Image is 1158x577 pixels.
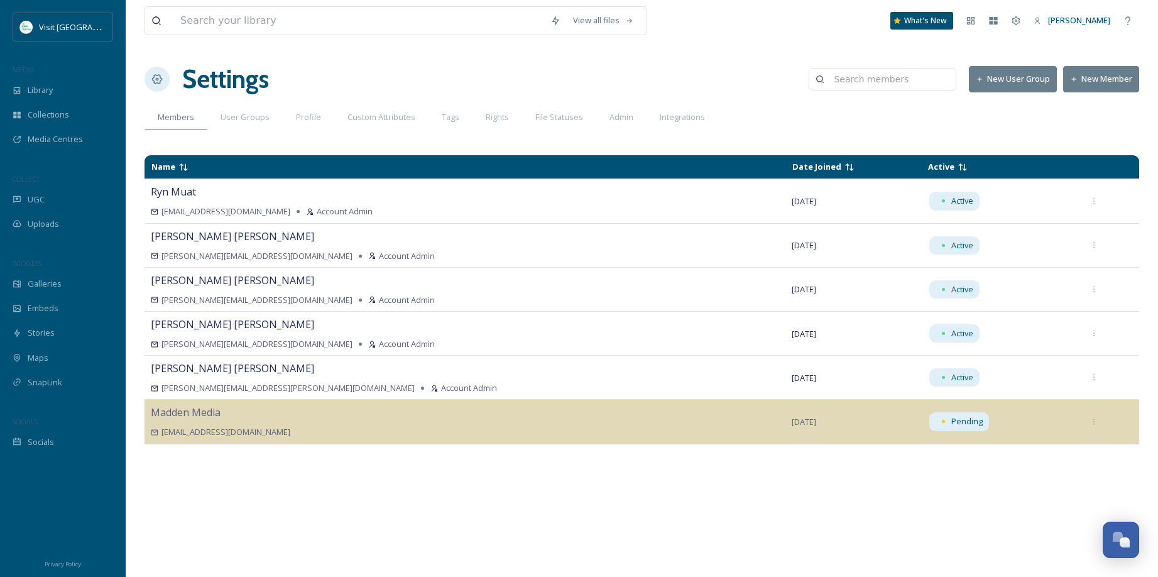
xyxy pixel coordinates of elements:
[161,206,290,217] span: [EMAIL_ADDRESS][DOMAIN_NAME]
[161,338,352,350] span: [PERSON_NAME][EMAIL_ADDRESS][DOMAIN_NAME]
[28,109,69,121] span: Collections
[28,327,55,339] span: Stories
[609,111,633,123] span: Admin
[28,436,54,448] span: Socials
[828,67,949,92] input: Search members
[786,156,920,178] td: Sort ascending
[151,317,314,331] span: [PERSON_NAME] [PERSON_NAME]
[792,328,816,339] span: [DATE]
[379,294,435,306] span: Account Admin
[441,382,497,394] span: Account Admin
[442,111,459,123] span: Tags
[928,161,954,172] span: Active
[161,426,290,438] span: [EMAIL_ADDRESS][DOMAIN_NAME]
[151,161,175,172] span: Name
[535,111,583,123] span: File Statuses
[347,111,415,123] span: Custom Attributes
[951,283,973,295] span: Active
[1077,162,1139,172] td: Sort descending
[951,327,973,339] span: Active
[951,371,973,383] span: Active
[39,21,136,33] span: Visit [GEOGRAPHIC_DATA]
[317,206,373,217] span: Account Admin
[45,556,81,571] a: Privacy Policy
[28,352,48,364] span: Maps
[13,258,41,268] span: WIDGETS
[951,195,973,207] span: Active
[28,84,53,96] span: Library
[792,195,816,207] span: [DATE]
[922,156,1076,178] td: Sort descending
[13,417,38,426] span: SOCIALS
[151,273,314,287] span: [PERSON_NAME] [PERSON_NAME]
[792,161,841,172] span: Date Joined
[890,12,953,30] a: What's New
[13,65,35,74] span: MEDIA
[161,250,352,262] span: [PERSON_NAME][EMAIL_ADDRESS][DOMAIN_NAME]
[1063,66,1139,92] button: New Member
[174,7,544,35] input: Search your library
[145,156,785,178] td: Sort descending
[182,60,269,98] h1: Settings
[28,218,59,230] span: Uploads
[379,338,435,350] span: Account Admin
[1103,522,1139,558] button: Open Chat
[28,194,45,206] span: UGC
[221,111,270,123] span: User Groups
[151,185,196,199] span: Ryn Muat
[951,239,973,251] span: Active
[151,405,221,419] span: Madden Media
[151,229,314,243] span: [PERSON_NAME] [PERSON_NAME]
[792,283,816,295] span: [DATE]
[13,174,40,184] span: COLLECT
[1048,14,1110,26] span: [PERSON_NAME]
[151,361,314,375] span: [PERSON_NAME] [PERSON_NAME]
[161,294,352,306] span: [PERSON_NAME][EMAIL_ADDRESS][DOMAIN_NAME]
[28,133,83,145] span: Media Centres
[486,111,509,123] span: Rights
[792,372,816,383] span: [DATE]
[158,111,194,123] span: Members
[28,302,58,314] span: Embeds
[792,416,816,427] span: [DATE]
[28,278,62,290] span: Galleries
[792,239,816,251] span: [DATE]
[379,250,435,262] span: Account Admin
[20,21,33,33] img: download.jpeg
[660,111,705,123] span: Integrations
[1027,8,1117,33] a: [PERSON_NAME]
[161,382,415,394] span: [PERSON_NAME][EMAIL_ADDRESS][PERSON_NAME][DOMAIN_NAME]
[969,66,1057,92] button: New User Group
[296,111,321,123] span: Profile
[28,376,62,388] span: SnapLink
[951,415,983,427] span: Pending
[567,8,640,33] a: View all files
[45,560,81,568] span: Privacy Policy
